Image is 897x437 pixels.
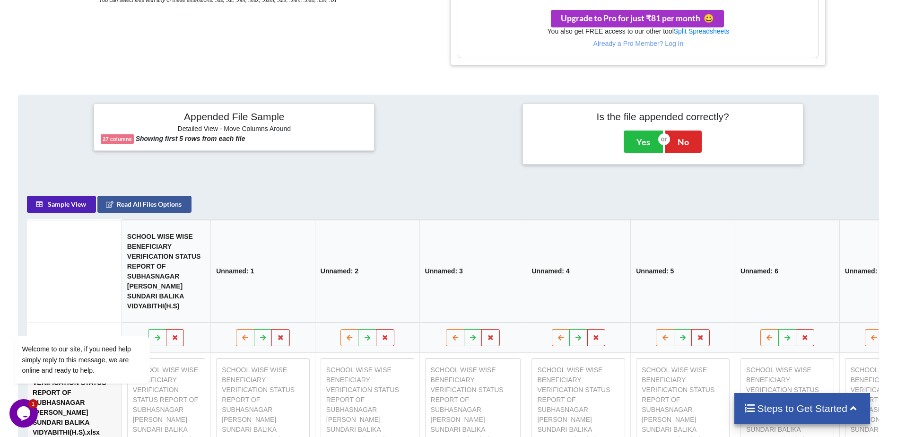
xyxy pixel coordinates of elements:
[315,220,419,323] th: Unnamed: 2
[458,39,818,48] p: Already a Pro Member? Log In
[9,399,40,428] iframe: chat widget
[630,220,735,323] th: Unnamed: 5
[122,220,210,323] th: SCHOOL WISE WISE BENEFICIARY VERIFICATION STATUS REPORT OF SUBHASNAGAR [PERSON_NAME] SUNDARI BALI...
[530,111,796,122] h4: Is the file appended correctly?
[735,220,839,323] th: Unnamed: 6
[624,131,663,152] button: Yes
[458,27,818,35] h6: You also get FREE access to our other tool
[419,220,526,323] th: Unnamed: 3
[700,13,714,23] span: smile
[136,135,245,142] b: Showing first 5 rows from each file
[101,125,367,134] h6: Detailed View - Move Columns Around
[97,196,192,213] button: Read All Files Options
[210,220,315,323] th: Unnamed: 1
[27,196,96,213] button: Sample View
[526,220,631,323] th: Unnamed: 4
[551,10,724,27] button: Upgrade to Pro for just ₹81 per monthsmile
[674,27,730,35] a: Split Spreadsheets
[103,136,132,142] b: 27 columns
[9,251,180,394] iframe: chat widget
[665,131,702,152] button: No
[561,13,714,23] span: Upgrade to Pro for just ₹81 per month
[744,402,861,414] h4: Steps to Get Started
[101,111,367,124] h4: Appended File Sample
